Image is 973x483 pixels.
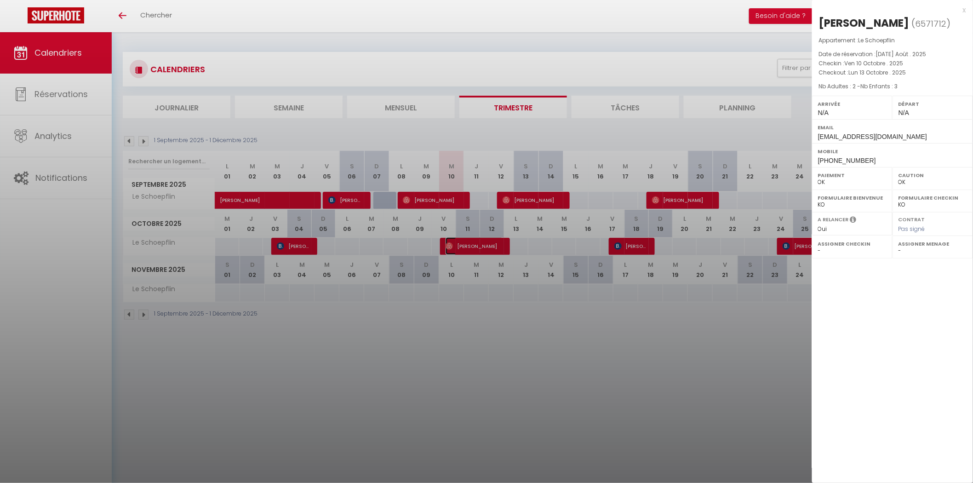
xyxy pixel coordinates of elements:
span: N/A [818,109,829,116]
label: Paiement [818,171,887,180]
div: x [812,5,966,16]
span: Nb Enfants : 3 [861,82,898,90]
p: Checkout : [819,68,966,77]
label: Formulaire Checkin [899,193,967,202]
i: Sélectionner OUI si vous souhaiter envoyer les séquences de messages post-checkout [850,216,857,226]
label: Départ [899,99,967,109]
label: Formulaire Bienvenue [818,193,887,202]
span: [PHONE_NUMBER] [818,157,876,164]
span: Pas signé [899,225,925,233]
p: Date de réservation : [819,50,966,59]
button: Ouvrir le widget de chat LiveChat [7,4,35,31]
label: Arrivée [818,99,887,109]
label: Mobile [818,147,967,156]
span: Nb Adultes : 2 - [819,82,898,90]
label: Email [818,123,967,132]
label: Assigner Checkin [818,239,887,248]
label: Contrat [899,216,925,222]
span: Ven 10 Octobre . 2025 [845,59,904,67]
span: ( ) [912,17,951,30]
span: Le Schoepflin [859,36,895,44]
span: N/A [899,109,909,116]
p: Appartement : [819,36,966,45]
span: [DATE] Août . 2025 [876,50,927,58]
label: Assigner Menage [899,239,967,248]
div: [PERSON_NAME] [819,16,910,30]
label: A relancer [818,216,849,224]
span: [EMAIL_ADDRESS][DOMAIN_NAME] [818,133,927,140]
label: Caution [899,171,967,180]
span: 6571712 [916,18,947,29]
span: Lun 13 Octobre . 2025 [849,69,906,76]
p: Checkin : [819,59,966,68]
